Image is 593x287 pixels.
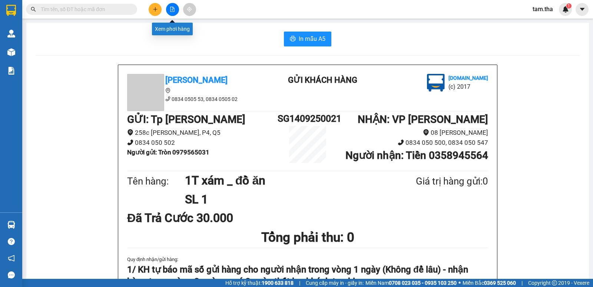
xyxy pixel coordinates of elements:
span: Miền Nam [365,279,457,287]
img: solution-icon [7,67,15,75]
button: plus [149,3,162,16]
b: [PERSON_NAME] [9,48,42,83]
div: Tên hàng: [127,174,185,189]
span: copyright [552,280,557,286]
span: ⚪️ [458,281,461,284]
strong: 0708 023 035 - 0935 103 250 [389,280,457,286]
b: GỬI : Tp [PERSON_NAME] [127,113,245,125]
img: warehouse-icon [7,221,15,229]
span: | [521,279,523,287]
li: 0834 050 500, 0834 050 547 [338,138,488,148]
span: environment [423,129,429,136]
b: [DOMAIN_NAME] [62,28,102,34]
h1: 1T xám _ đồ ăn [185,171,380,190]
span: In mẫu A5 [299,34,325,43]
span: search [31,7,36,12]
span: file-add [170,7,175,12]
h1: Tổng phải thu: 0 [127,227,488,248]
b: [DOMAIN_NAME] [448,75,488,81]
div: Đã Trả Cước 30.000 [127,209,246,227]
b: Gửi khách hàng [288,75,357,85]
h1: SG1409250021 [278,111,338,126]
input: Tìm tên, số ĐT hoặc mã đơn [41,5,128,13]
li: 08 [PERSON_NAME] [338,128,488,138]
img: logo-vxr [6,5,16,16]
span: environment [165,88,170,93]
div: Giá trị hàng gửi: 0 [380,174,488,189]
img: logo.jpg [427,74,445,92]
b: Gửi khách hàng [46,11,73,46]
li: (c) 2017 [62,35,102,45]
strong: 1900 633 818 [262,280,294,286]
span: question-circle [8,238,15,245]
li: (c) 2017 [448,82,488,91]
span: tam.tha [527,4,559,14]
b: [PERSON_NAME] [165,75,228,85]
span: phone [127,139,133,146]
span: notification [8,255,15,262]
span: | [299,279,300,287]
span: phone [165,96,170,101]
span: plus [153,7,158,12]
span: aim [187,7,192,12]
img: warehouse-icon [7,30,15,37]
span: caret-down [579,6,586,13]
img: logo.jpg [80,9,98,27]
img: icon-new-feature [562,6,569,13]
strong: 1/ KH tự báo mã số gửi hàng cho người nhận trong vòng 1 ngày (Không để lâu) - nhận hàng trong vòn... [127,264,468,287]
span: phone [398,139,404,146]
b: Người gửi : Tròn 0979565031 [127,149,209,156]
img: warehouse-icon [7,48,15,56]
span: Miền Bắc [463,279,516,287]
span: Cung cấp máy in - giấy in: [306,279,364,287]
button: aim [183,3,196,16]
h1: SL 1 [185,190,380,209]
li: 258c [PERSON_NAME], P4, Q5 [127,128,278,138]
b: NHẬN : VP [PERSON_NAME] [358,113,488,125]
b: Người nhận : Tiền 0358945564 [345,149,488,162]
button: file-add [166,3,179,16]
span: message [8,271,15,278]
li: 0834 050 502 [127,138,278,148]
button: caret-down [576,3,589,16]
span: 1 [567,3,570,9]
strong: 0369 525 060 [484,280,516,286]
span: printer [290,36,296,43]
button: printerIn mẫu A5 [284,32,331,46]
sup: 1 [566,3,572,9]
li: 0834 0505 53, 0834 0505 02 [127,95,261,103]
span: environment [127,129,133,136]
span: Hỗ trợ kỹ thuật: [225,279,294,287]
